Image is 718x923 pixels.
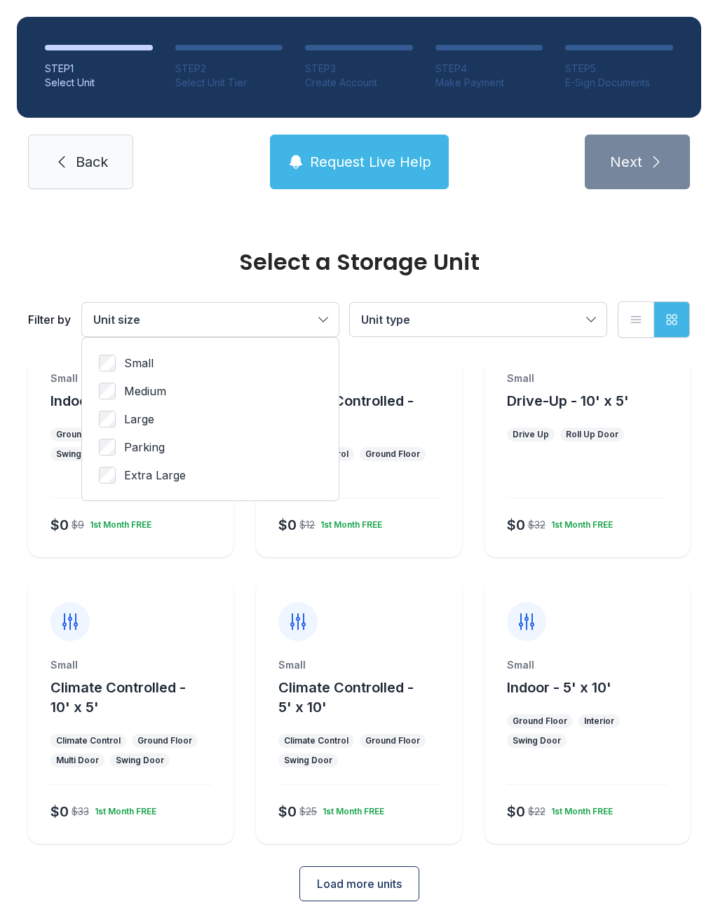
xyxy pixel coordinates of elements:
[175,76,283,90] div: Select Unit Tier
[278,679,414,716] span: Climate Controlled - 5' x 10'
[365,449,420,460] div: Ground Floor
[507,515,525,535] div: $0
[528,518,546,532] div: $32
[365,735,420,746] div: Ground Floor
[50,802,69,821] div: $0
[45,62,153,76] div: STEP 1
[507,678,611,697] button: Indoor - 5' x 10'
[50,391,149,411] button: Indoor - 5' x 5'
[278,515,297,535] div: $0
[84,514,151,531] div: 1st Month FREE
[507,392,629,409] span: Drive-Up - 10' x 5'
[284,755,332,766] div: Swing Door
[124,467,186,484] span: Extra Large
[299,518,315,532] div: $12
[99,439,116,456] input: Parking
[99,383,116,399] input: Medium
[175,62,283,76] div: STEP 2
[50,392,149,409] span: Indoor - 5' x 5'
[72,805,89,819] div: $33
[76,152,108,172] span: Back
[507,391,629,411] button: Drive-Up - 10' x 5'
[82,303,339,336] button: Unit size
[278,802,297,821] div: $0
[317,875,402,892] span: Load more units
[28,311,71,328] div: Filter by
[435,76,543,90] div: Make Payment
[435,62,543,76] div: STEP 4
[610,152,642,172] span: Next
[528,805,546,819] div: $22
[507,679,611,696] span: Indoor - 5' x 10'
[278,658,439,672] div: Small
[124,355,154,371] span: Small
[350,303,607,336] button: Unit type
[507,371,668,385] div: Small
[361,313,410,327] span: Unit type
[124,383,166,399] span: Medium
[565,76,673,90] div: E-Sign Documents
[50,679,186,716] span: Climate Controlled - 10' x 5'
[278,391,456,430] button: Climate Controlled - 5' x 5'
[124,411,154,428] span: Large
[56,449,104,460] div: Swing Door
[566,429,618,440] div: Roll Up Door
[513,429,549,440] div: Drive Up
[299,805,317,819] div: $25
[137,735,192,746] div: Ground Floor
[584,716,614,727] div: Interior
[305,62,413,76] div: STEP 3
[72,518,84,532] div: $9
[50,678,228,717] button: Climate Controlled - 10' x 5'
[28,251,690,273] div: Select a Storage Unit
[56,755,99,766] div: Multi Door
[116,755,164,766] div: Swing Door
[278,678,456,717] button: Climate Controlled - 5' x 10'
[278,371,439,385] div: Small
[310,152,431,172] span: Request Live Help
[56,735,121,746] div: Climate Control
[89,800,156,817] div: 1st Month FREE
[565,62,673,76] div: STEP 5
[50,371,211,385] div: Small
[50,515,69,535] div: $0
[507,802,525,821] div: $0
[507,658,668,672] div: Small
[305,76,413,90] div: Create Account
[284,735,348,746] div: Climate Control
[513,735,561,746] div: Swing Door
[45,76,153,90] div: Select Unit
[56,429,111,440] div: Ground Floor
[93,313,140,327] span: Unit size
[278,392,414,429] span: Climate Controlled - 5' x 5'
[99,467,116,484] input: Extra Large
[99,411,116,428] input: Large
[315,514,382,531] div: 1st Month FREE
[124,439,165,456] span: Parking
[99,355,116,371] input: Small
[50,658,211,672] div: Small
[317,800,384,817] div: 1st Month FREE
[546,514,613,531] div: 1st Month FREE
[513,716,567,727] div: Ground Floor
[546,800,613,817] div: 1st Month FREE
